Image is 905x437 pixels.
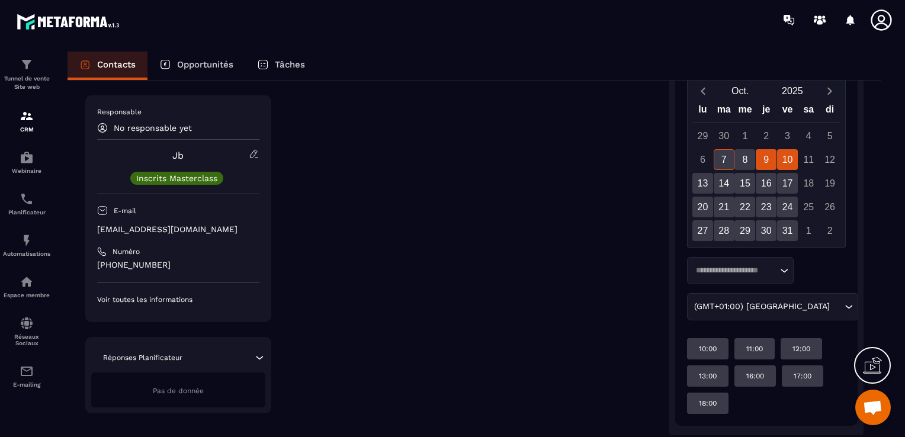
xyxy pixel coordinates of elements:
div: 9 [756,149,776,170]
p: Espace membre [3,292,50,298]
div: 29 [734,220,755,241]
p: Planificateur [3,209,50,216]
div: 1 [798,220,819,241]
img: scheduler [20,192,34,206]
p: Numéro [113,247,140,256]
div: 16 [756,173,776,194]
div: je [756,101,777,122]
p: 13:00 [699,371,717,381]
div: 2 [756,126,776,146]
div: 23 [756,197,776,217]
a: Opportunités [147,52,245,80]
div: 10 [777,149,798,170]
a: automationsautomationsAutomatisations [3,224,50,266]
a: automationsautomationsWebinaire [3,142,50,183]
a: emailemailE-mailing [3,355,50,397]
p: 11:00 [746,344,763,354]
p: Contacts [97,59,136,70]
img: formation [20,57,34,72]
div: 15 [734,173,755,194]
div: 2 [820,220,840,241]
div: 30 [714,126,734,146]
p: 17:00 [794,371,811,381]
div: Search for option [687,257,794,284]
img: formation [20,109,34,123]
p: [EMAIL_ADDRESS][DOMAIN_NAME] [97,224,259,235]
div: 17 [777,173,798,194]
button: Open months overlay [714,81,766,101]
div: ve [777,101,798,122]
p: Responsable [97,107,259,117]
div: 18 [798,173,819,194]
div: sa [798,101,819,122]
a: Jb [172,150,184,161]
p: [PHONE_NUMBER] [97,259,259,271]
div: 12 [820,149,840,170]
div: me [734,101,756,122]
button: Open years overlay [766,81,819,101]
div: Search for option [687,293,858,320]
p: E-mailing [3,381,50,388]
div: 30 [756,220,776,241]
div: 26 [820,197,840,217]
img: social-network [20,316,34,330]
div: 3 [777,126,798,146]
p: Réseaux Sociaux [3,333,50,346]
p: Voir toutes les informations [97,295,259,304]
div: 24 [777,197,798,217]
a: formationformationCRM [3,100,50,142]
div: 29 [692,126,713,146]
a: Tâches [245,52,317,80]
a: formationformationTunnel de vente Site web [3,49,50,100]
button: Next month [819,83,840,99]
p: Réponses Planificateur [103,353,182,362]
p: Inscrits Masterclass [136,174,217,182]
a: Contacts [68,52,147,80]
p: E-mail [114,206,136,216]
input: Search for option [692,265,777,277]
div: 8 [734,149,755,170]
div: lu [692,101,714,122]
p: 16:00 [746,371,764,381]
div: 11 [798,149,819,170]
button: Previous month [692,83,714,99]
div: Calendar wrapper [692,101,841,241]
img: automations [20,233,34,248]
div: 5 [820,126,840,146]
div: 20 [692,197,713,217]
div: ma [713,101,734,122]
p: CRM [3,126,50,133]
span: Pas de donnée [153,387,204,395]
p: Tunnel de vente Site web [3,75,50,91]
div: 4 [798,126,819,146]
p: 12:00 [792,344,810,354]
div: 19 [820,173,840,194]
div: Calendar days [692,126,841,241]
div: 1 [734,126,755,146]
a: schedulerschedulerPlanificateur [3,183,50,224]
div: di [819,101,840,122]
div: 31 [777,220,798,241]
p: No responsable yet [114,123,192,133]
div: 27 [692,220,713,241]
p: 18:00 [699,399,717,408]
div: 21 [714,197,734,217]
div: 6 [692,149,713,170]
div: 22 [734,197,755,217]
p: Opportunités [177,59,233,70]
p: Automatisations [3,250,50,257]
img: logo [17,11,123,33]
span: (GMT+01:00) [GEOGRAPHIC_DATA] [692,300,833,313]
a: automationsautomationsEspace membre [3,266,50,307]
div: 14 [714,173,734,194]
p: Tâches [275,59,305,70]
p: Webinaire [3,168,50,174]
p: 10:00 [699,344,717,354]
img: automations [20,275,34,289]
img: automations [20,150,34,165]
div: 25 [798,197,819,217]
div: 28 [714,220,734,241]
div: 13 [692,173,713,194]
div: 7 [714,149,734,170]
div: Ouvrir le chat [855,390,891,425]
